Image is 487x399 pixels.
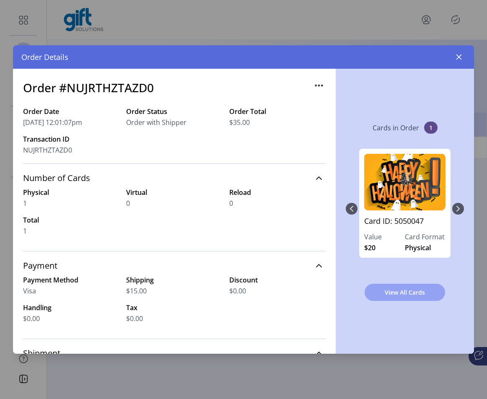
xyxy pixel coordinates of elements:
img: 5050047 [364,154,446,210]
a: Shipment [23,344,326,363]
span: [DATE] 12:01:07pm [23,117,82,127]
label: Shipping [126,275,223,285]
a: Number of Cards [23,169,326,187]
label: Card Format [405,232,446,242]
span: View All Cards [376,288,434,297]
span: NUJRTHZTAZD0 [23,145,72,155]
label: Handling [23,303,119,313]
span: $35.00 [229,117,250,127]
p: Cards in Order [373,123,419,133]
label: Total [23,215,119,225]
div: Payment [23,275,326,334]
label: Tax [126,303,223,313]
label: Virtual [126,187,223,197]
span: Order with Shipper [126,117,187,127]
span: 0 [229,198,233,208]
span: Order Details [21,52,68,63]
label: Reload [229,187,326,197]
button: View All Cards [365,284,445,301]
span: $15.00 [126,286,147,296]
label: Transaction ID [23,134,119,144]
label: Order Status [126,106,223,117]
span: 1 [424,122,438,134]
label: Order Total [229,106,326,117]
span: $0.00 [229,286,246,296]
span: Physical [405,243,431,253]
label: Value [364,232,405,242]
span: Shipment [23,349,60,358]
a: Payment [23,256,326,275]
span: Number of Cards [23,174,90,182]
span: Payment [23,262,57,270]
a: Card ID: 5050047 [364,215,446,232]
span: $0.00 [126,313,143,324]
label: Order Date [23,106,119,117]
div: 0 [357,140,452,277]
label: Physical [23,187,119,197]
label: Discount [229,275,326,285]
span: 0 [126,198,130,208]
h3: Order #NUJRTHZTAZD0 [23,79,154,96]
div: Number of Cards [23,187,326,246]
span: $20 [364,243,376,253]
label: Payment Method [23,275,119,285]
